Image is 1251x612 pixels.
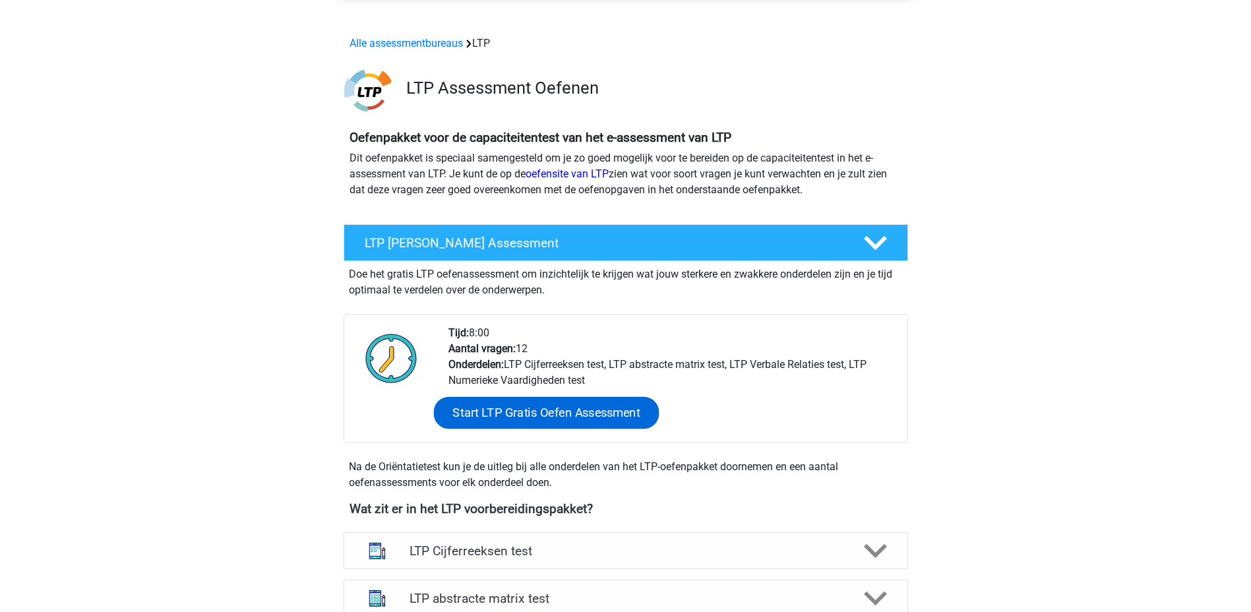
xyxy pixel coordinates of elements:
[406,78,898,98] h3: LTP Assessment Oefenen
[338,532,913,569] a: cijferreeksen LTP Cijferreeksen test
[410,543,841,559] h4: LTP Cijferreeksen test
[344,459,908,491] div: Na de Oriëntatietest kun je de uitleg bij alle onderdelen van het LTP-oefenpakket doornemen en ee...
[448,326,469,339] b: Tijd:
[526,168,609,180] a: oefensite van LTP
[365,235,842,251] h4: LTP [PERSON_NAME] Assessment
[448,342,516,355] b: Aantal vragen:
[344,36,907,51] div: LTP
[448,358,504,371] b: Onderdelen:
[410,591,841,606] h4: LTP abstracte matrix test
[350,130,731,145] b: Oefenpakket voor de capaciteitentest van het e-assessment van LTP
[350,501,902,516] h4: Wat zit er in het LTP voorbereidingspakket?
[358,325,425,391] img: Klok
[338,224,913,261] a: LTP [PERSON_NAME] Assessment
[344,67,391,114] img: ltp.png
[350,150,902,198] p: Dit oefenpakket is speciaal samengesteld om je zo goed mogelijk voor te bereiden op de capaciteit...
[350,37,463,49] a: Alle assessmentbureaus
[360,534,394,568] img: cijferreeksen
[344,261,908,298] div: Doe het gratis LTP oefenassessment om inzichtelijk te krijgen wat jouw sterkere en zwakkere onder...
[433,397,659,429] a: Start LTP Gratis Oefen Assessment
[439,325,907,443] div: 8:00 12 LTP Cijferreeksen test, LTP abstracte matrix test, LTP Verbale Relaties test, LTP Numerie...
